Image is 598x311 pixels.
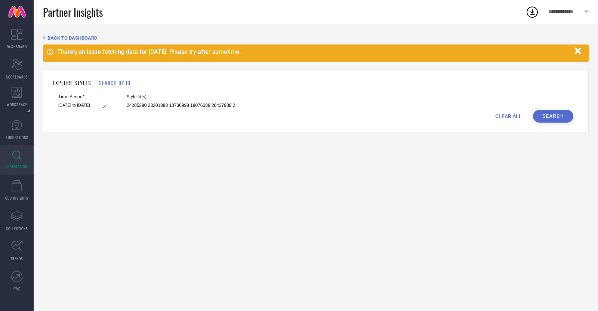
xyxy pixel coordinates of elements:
h1: SEARCH BY ID [99,79,130,87]
span: TRENDS [10,256,23,261]
span: DASHBOARD [7,44,27,49]
div: Back TO Dashboard [43,35,589,41]
div: Open download list [525,5,539,19]
span: WORKSPACE [7,102,27,107]
h1: EXPLORE STYLES [53,79,91,87]
span: SUGGESTIONS [6,135,28,140]
button: Search [533,110,573,123]
span: Partner Insights [43,4,103,20]
input: Enter comma separated style ids e.g. 12345, 67890 [127,101,235,110]
span: FWD [13,286,21,292]
input: Select time period [58,101,110,109]
span: COLLECTIONS [6,226,28,231]
span: INSPIRATION [6,164,27,169]
span: Style Id(s) [127,94,235,99]
span: BACK TO DASHBOARD [47,35,97,41]
span: SCORECARDS [6,74,28,80]
div: There's an issue fetching data for [DATE]. Please try after sometime. [57,48,571,55]
span: CLEAR ALL [495,113,522,119]
span: CDC INSIGHTS [5,195,28,201]
span: Time Period* [58,94,110,99]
